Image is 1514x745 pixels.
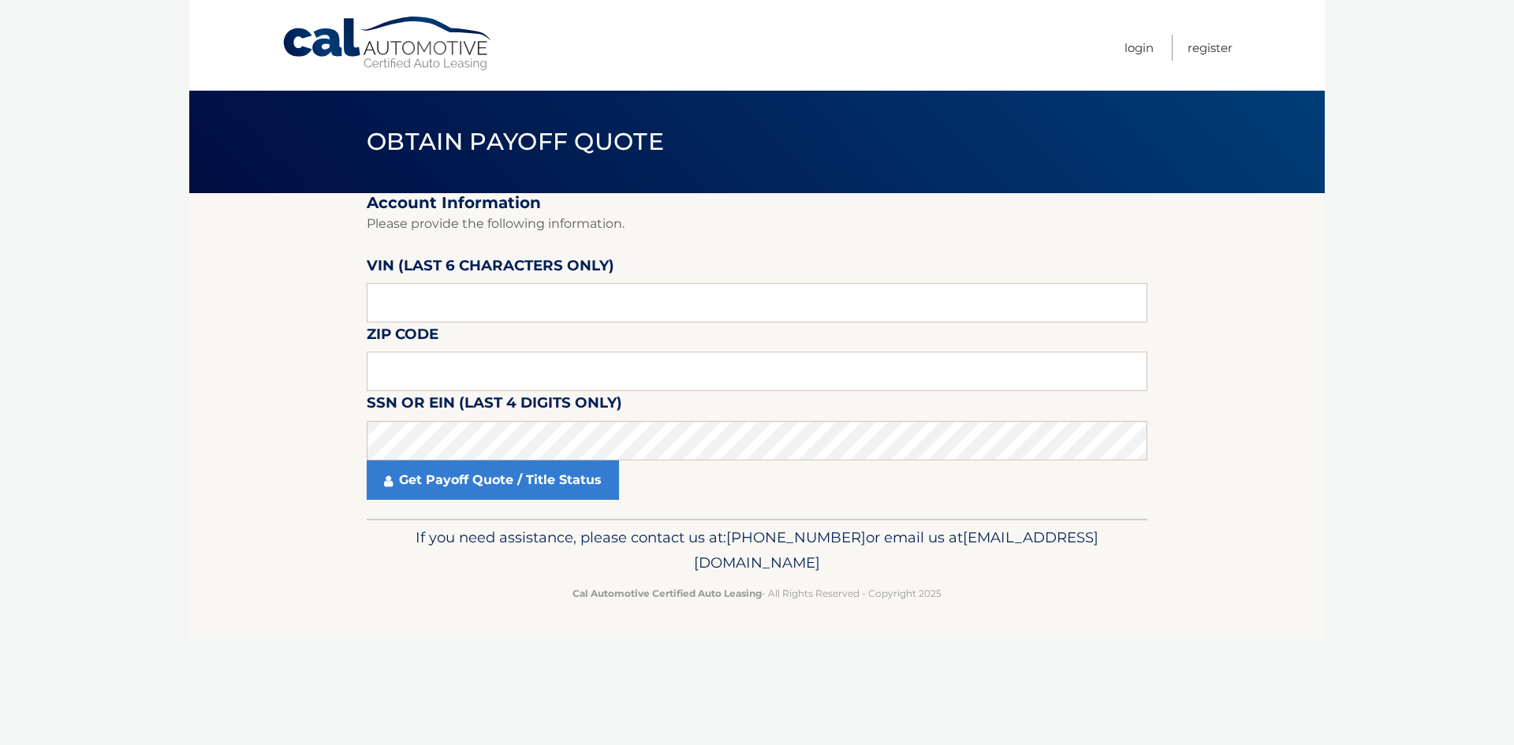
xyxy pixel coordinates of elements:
a: Get Payoff Quote / Title Status [367,460,619,500]
a: Login [1124,35,1154,61]
a: Register [1188,35,1232,61]
p: Please provide the following information. [367,213,1147,235]
a: Cal Automotive [282,16,494,72]
label: Zip Code [367,322,438,352]
p: - All Rights Reserved - Copyright 2025 [377,585,1137,602]
strong: Cal Automotive Certified Auto Leasing [572,587,762,599]
label: VIN (last 6 characters only) [367,254,614,283]
span: [PHONE_NUMBER] [726,528,866,546]
p: If you need assistance, please contact us at: or email us at [377,525,1137,576]
h2: Account Information [367,193,1147,213]
label: SSN or EIN (last 4 digits only) [367,391,622,420]
span: Obtain Payoff Quote [367,127,664,156]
